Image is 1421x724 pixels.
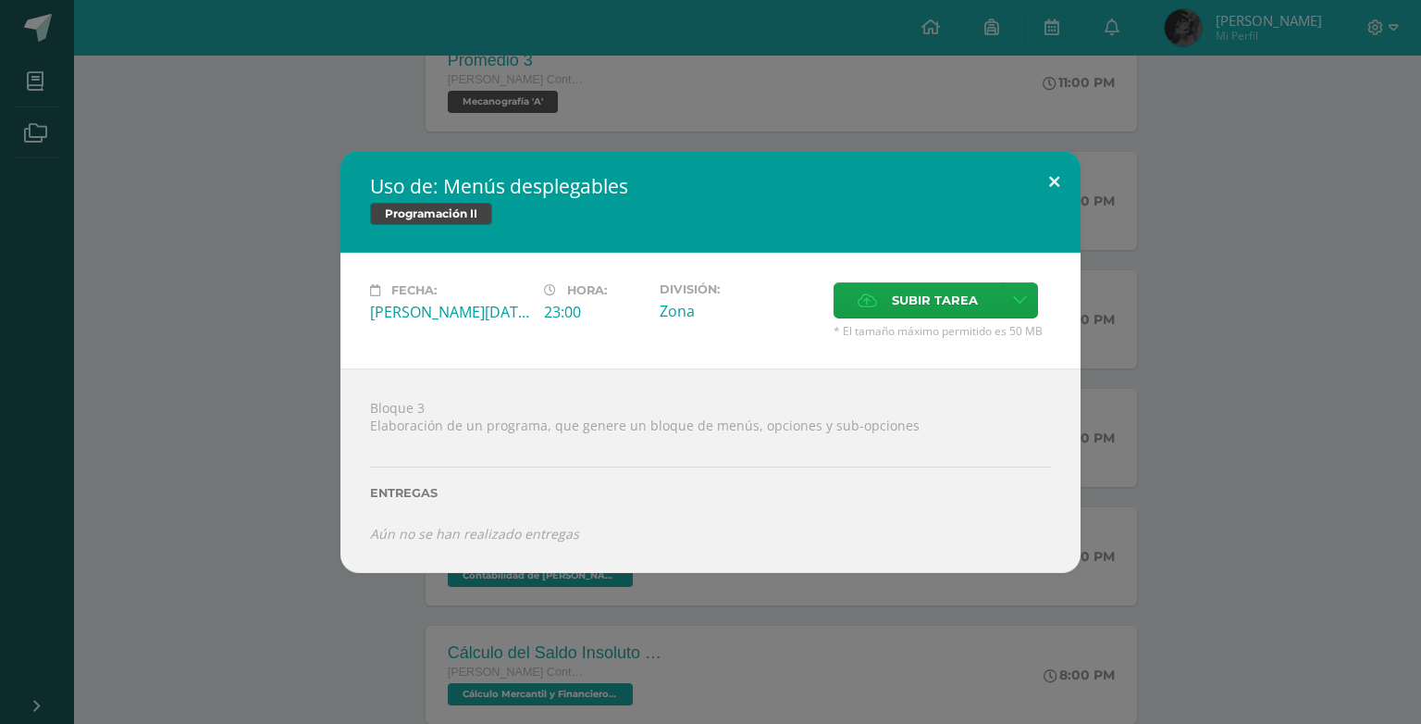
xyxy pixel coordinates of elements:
i: Aún no se han realizado entregas [370,525,579,543]
span: * El tamaño máximo permitido es 50 MB [834,323,1051,339]
button: Close (Esc) [1028,151,1081,214]
span: Fecha: [391,283,437,297]
span: Subir tarea [892,283,978,318]
span: Hora: [567,283,607,297]
div: Bloque 3 Elaboración de un programa, que genere un bloque de menús, opciones y sub-opciones [340,368,1081,573]
label: División: [660,282,819,296]
label: Entregas [370,486,1051,500]
div: Zona [660,301,819,321]
h2: Uso de: Menús desplegables [370,173,1051,199]
span: Programación II [370,203,492,225]
div: [PERSON_NAME][DATE] [370,302,529,322]
div: 23:00 [544,302,645,322]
